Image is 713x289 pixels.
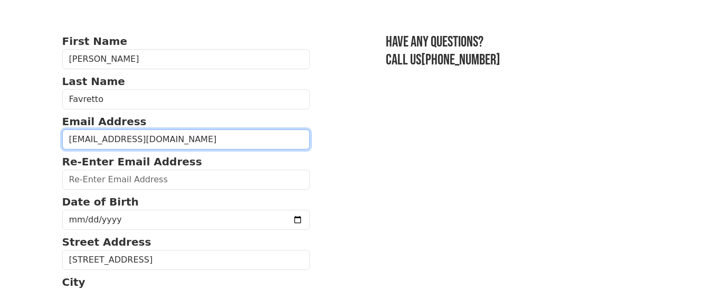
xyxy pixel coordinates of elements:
input: Last Name [62,89,310,109]
input: First Name [62,49,310,69]
strong: City [62,276,85,288]
h3: Call us [386,51,651,69]
input: Email Address [62,129,310,150]
strong: Re-Enter Email Address [62,155,202,168]
strong: Last Name [62,75,125,88]
strong: Street Address [62,236,151,248]
h3: Have any questions? [386,33,651,51]
a: [PHONE_NUMBER] [421,51,500,69]
input: Street Address [62,250,310,270]
input: Re-Enter Email Address [62,170,310,190]
strong: First Name [62,35,127,48]
strong: Email Address [62,115,147,128]
strong: Date of Birth [62,195,139,208]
